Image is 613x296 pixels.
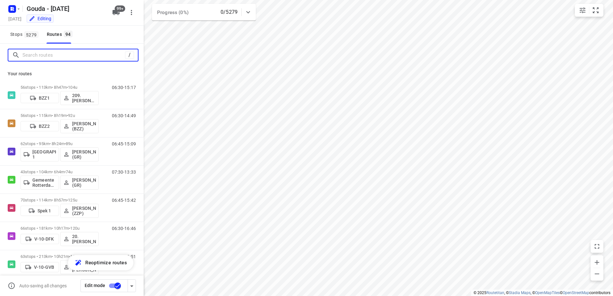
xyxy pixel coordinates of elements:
[474,291,610,295] li: © 2025 , © , © © contributors
[110,6,122,19] button: 99+
[22,50,125,60] input: Search routes
[38,208,51,213] p: Spek 1
[8,70,136,77] p: Your routes
[66,141,72,146] span: 89u
[112,254,136,259] p: 06:30-16:51
[112,226,136,231] p: 06:30-16:46
[72,149,96,160] p: [PERSON_NAME] (GR)
[60,260,99,274] button: 59.[PERSON_NAME]
[70,254,80,259] span: 115u
[21,262,59,272] button: V-10-GVB
[60,232,99,246] button: 20.[PERSON_NAME]
[60,147,99,161] button: [PERSON_NAME] (GR)
[72,93,96,103] p: 209.[PERSON_NAME] (BZZ)
[68,85,77,90] span: 104u
[221,8,238,16] p: 0/5279
[72,234,96,244] p: 20.[PERSON_NAME]
[157,10,189,15] span: Progress (0%)
[66,169,72,174] span: 74u
[24,31,38,38] span: 5279
[32,149,56,160] p: [GEOGRAPHIC_DATA] 1
[112,198,136,203] p: 06:45-15:42
[67,198,68,202] span: •
[32,177,56,188] p: Gemeente Rotterdam 2
[563,291,589,295] a: OpenStreetMap
[589,4,602,17] button: Fit zoom
[112,141,136,146] p: 06:45-15:09
[128,282,136,290] div: Driver app settings
[34,265,54,270] p: V-10-GVB
[64,141,66,146] span: •
[70,226,80,231] span: 120u
[576,4,589,17] button: Map settings
[486,291,504,295] a: Routetitan
[509,291,531,295] a: Stadia Maps
[85,283,105,288] span: Edit mode
[24,4,107,14] h5: Rename
[72,206,96,216] p: [PERSON_NAME] (ZZP)
[64,169,66,174] span: •
[115,5,125,12] span: 99+
[575,4,603,17] div: small contained button group
[21,93,59,103] button: BZZ1
[72,177,96,188] p: [PERSON_NAME] (GR)
[10,30,40,38] span: Stops
[47,30,74,38] div: Routes
[68,113,75,118] span: 92u
[19,283,67,288] p: Auto-saving all changes
[29,15,51,22] div: You are currently in edit mode.
[21,141,99,146] p: 62 stops • 95km • 8h24m
[39,95,50,101] p: BZZ1
[60,119,99,133] button: [PERSON_NAME] (BZZ)
[535,291,560,295] a: OpenMapTiles
[21,176,59,190] button: Gemeente Rotterdam 2
[60,176,99,190] button: [PERSON_NAME] (GR)
[21,226,99,231] p: 66 stops • 181km • 10h17m
[72,121,96,131] p: [PERSON_NAME] (BZZ)
[60,91,99,105] button: 209.[PERSON_NAME] (BZZ)
[60,204,99,218] button: [PERSON_NAME] (ZZP)
[21,147,59,161] button: [GEOGRAPHIC_DATA] 1
[21,254,99,259] p: 63 stops • 213km • 10h21m
[68,198,77,202] span: 125u
[112,85,136,90] p: 06:30-15:17
[39,124,50,129] p: BZZ2
[69,226,70,231] span: •
[21,198,99,202] p: 70 stops • 114km • 8h57m
[125,6,138,19] button: More
[34,236,54,242] p: V-10-DFK
[67,85,68,90] span: •
[125,52,134,59] div: /
[21,113,99,118] p: 56 stops • 115km • 8h19m
[21,85,99,90] p: 56 stops • 113km • 8h47m
[21,206,59,216] button: Spek 1
[112,169,136,175] p: 07:30-13:33
[85,259,127,267] span: Reoptimize routes
[21,234,59,244] button: V-10-DFK
[21,121,59,131] button: BZZ2
[68,255,133,270] button: Reoptimize routes
[21,169,99,174] p: 43 stops • 104km • 6h4m
[64,31,72,37] span: 94
[6,15,24,22] h5: Project date
[69,254,70,259] span: •
[67,113,68,118] span: •
[152,4,256,21] div: Progress (0%)0/5279
[112,113,136,118] p: 06:30-14:49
